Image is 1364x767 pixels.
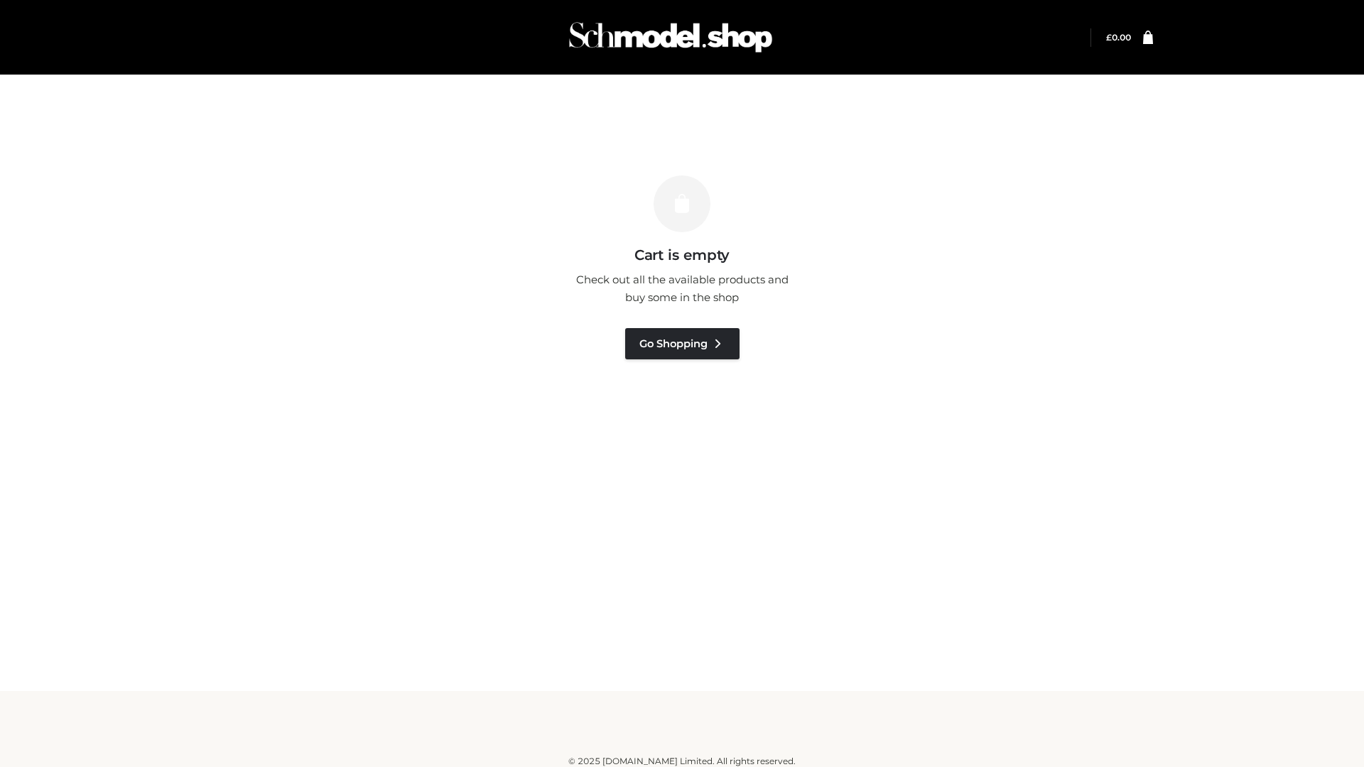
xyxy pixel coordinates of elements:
[568,271,796,307] p: Check out all the available products and buy some in the shop
[1106,32,1131,43] bdi: 0.00
[243,246,1121,263] h3: Cart is empty
[1106,32,1131,43] a: £0.00
[564,9,777,65] img: Schmodel Admin 964
[625,328,740,359] a: Go Shopping
[1106,32,1112,43] span: £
